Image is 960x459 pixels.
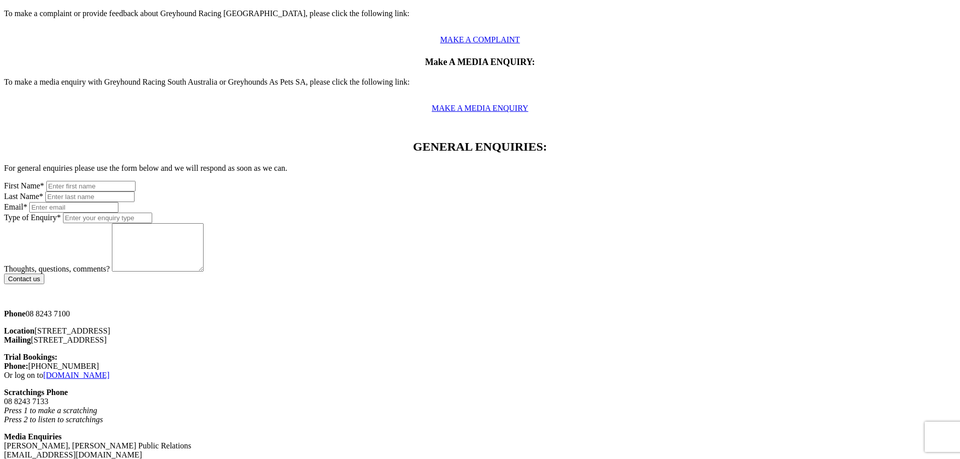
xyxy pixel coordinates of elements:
input: Enter last name [45,191,135,202]
a: [DOMAIN_NAME] [43,371,110,379]
p: [STREET_ADDRESS] [STREET_ADDRESS] [4,326,956,345]
p: For general enquiries please use the form below and we will respond as soon as we can. [4,164,956,173]
input: Enter email [29,202,118,213]
span: Make A MEDIA ENQUIRY: [425,57,535,67]
label: First Name [4,181,44,190]
label: Last Name [4,192,43,201]
label: Email [4,203,29,211]
a: MAKE A COMPLAINT [440,35,520,44]
p: [PHONE_NUMBER] Or log on to [4,353,956,380]
strong: Mailing [4,336,31,344]
b: Trial Bookings: [4,353,57,361]
em: Press 1 to make a scratching Press 2 to listen to scratchings [4,406,103,424]
input: Enter first name [46,181,136,191]
strong: Scratchings Phone [4,388,68,397]
strong: Phone [4,309,26,318]
p: To make a media enquiry with Greyhound Racing South Australia or Greyhounds As Pets SA, please cl... [4,78,956,96]
strong: Media Enquiries [4,432,61,441]
p: To make a complaint or provide feedback about Greyhound Racing [GEOGRAPHIC_DATA], please click th... [4,9,956,27]
label: Type of Enquiry [4,213,61,222]
input: Contact us [4,274,44,284]
p: 08 8243 7100 [4,309,956,318]
input: Enter your enquiry type [63,213,152,223]
strong: Location [4,326,34,335]
strong: Phone: [4,362,28,370]
p: 08 8243 7133 [4,388,956,424]
label: Thoughts, questions, comments? [4,265,110,273]
a: MAKE A MEDIA ENQUIRY [432,104,529,112]
span: GENERAL ENQUIRIES: [413,140,547,153]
